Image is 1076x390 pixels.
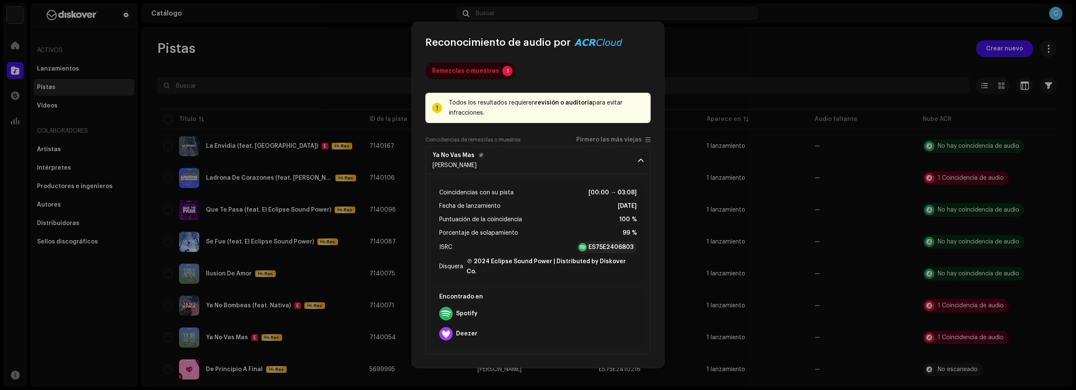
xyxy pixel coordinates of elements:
span: Reconocimiento de audio por [425,36,571,49]
strong: [00:00 → 03:08] [588,188,637,198]
strong: 100 % [619,215,637,225]
span: Edwin El Maestro [433,162,477,168]
strong: 99 % [622,228,637,238]
p-accordion-content: Ya No Vas Mas[PERSON_NAME] [425,174,651,354]
strong: Deezer [456,330,477,337]
span: Pirmero las más viejas [576,137,642,143]
label: Coincidencias de remezclas o muestras [425,136,520,143]
strong: Spotify [456,310,477,317]
span: Coincidencias con su pista [439,188,514,198]
strong: revisión o auditoría [535,100,593,106]
strong: ℗ 2024 Eclipse Sound Power | Distributed by Diskover Co. [467,257,637,277]
div: Todos los resultados requieren para evitar infracciones. [449,98,644,118]
div: Remezclas o muestras [432,63,499,79]
p-togglebutton: Pirmero las más viejas [576,136,651,143]
strong: Ya No Vas Mas [433,152,475,159]
span: Puntuación de la coincidencia [439,215,522,225]
span: Disquera [439,262,463,272]
strong: ES75E2406803 [588,243,633,251]
span: ISRC [439,242,452,252]
p-badge: 1 [502,66,512,76]
strong: [DATE] [618,201,637,211]
p-accordion-header: Ya No Vas Mas[PERSON_NAME] [425,147,651,174]
div: Encontrado en [436,290,640,304]
span: Fecha de lanzamiento [439,201,501,211]
span: Ya No Vas Mas [433,152,485,159]
span: Porcentaje de solapamiento [439,228,518,238]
